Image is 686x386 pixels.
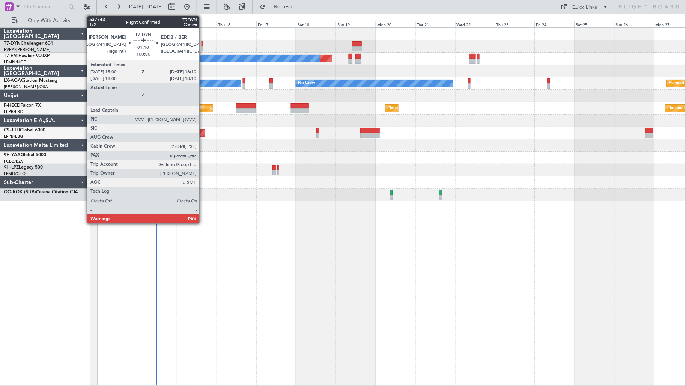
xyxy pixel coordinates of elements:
[4,54,18,58] span: T7-EMI
[4,128,45,133] a: CS-JHHGlobal 6000
[296,21,336,27] div: Sat 18
[4,109,23,115] a: LFPB/LBG
[4,165,19,170] span: 9H-LPZ
[575,21,614,27] div: Sat 25
[114,78,182,89] div: No Crew Hamburg (Fuhlsbuttel Intl)
[128,3,163,10] span: [DATE] - [DATE]
[256,1,301,13] button: Refresh
[268,4,299,9] span: Refresh
[4,190,78,195] a: OO-ROK (SUB)Cessna Citation CJ4
[4,103,41,108] a: F-HECDFalcon 7X
[177,21,217,27] div: Wed 15
[20,18,79,23] span: Only With Activity
[23,1,66,12] input: Trip Number
[4,103,20,108] span: F-HECD
[4,134,23,139] a: LFPB/LBG
[495,21,535,27] div: Thu 23
[4,128,20,133] span: CS-JHH
[119,53,136,64] div: No Crew
[4,153,46,157] a: 9H-YAAGlobal 5000
[388,103,506,114] div: Planned Maint [GEOGRAPHIC_DATA] ([GEOGRAPHIC_DATA])
[4,158,24,164] a: FCBB/BZV
[4,190,36,195] span: OO-ROK (SUB)
[137,21,177,27] div: Tue 14
[256,21,296,27] div: Fri 17
[217,21,256,27] div: Thu 16
[4,41,53,46] a: T7-DYNChallenger 604
[4,171,26,176] a: LFMD/CEQ
[572,4,597,11] div: Quick Links
[4,153,21,157] span: 9H-YAA
[455,21,495,27] div: Wed 22
[97,21,137,27] div: Mon 13
[415,21,455,27] div: Tue 21
[4,78,21,83] span: LX-AOA
[4,165,43,170] a: 9H-LPZLegacy 500
[8,15,81,27] button: Only With Activity
[4,59,26,65] a: LFMN/NCE
[4,78,57,83] a: LX-AOACitation Mustang
[557,1,612,13] button: Quick Links
[4,54,50,58] a: T7-EMIHawker 900XP
[298,78,315,89] div: No Crew
[336,21,376,27] div: Sun 19
[4,47,50,53] a: EVRA/[PERSON_NAME]
[91,15,104,21] div: [DATE]
[535,21,575,27] div: Fri 24
[376,21,415,27] div: Mon 20
[4,41,21,46] span: T7-DYN
[614,21,654,27] div: Sun 26
[4,84,48,90] a: [PERSON_NAME]/QSA
[109,103,227,114] div: Planned Maint [GEOGRAPHIC_DATA] ([GEOGRAPHIC_DATA])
